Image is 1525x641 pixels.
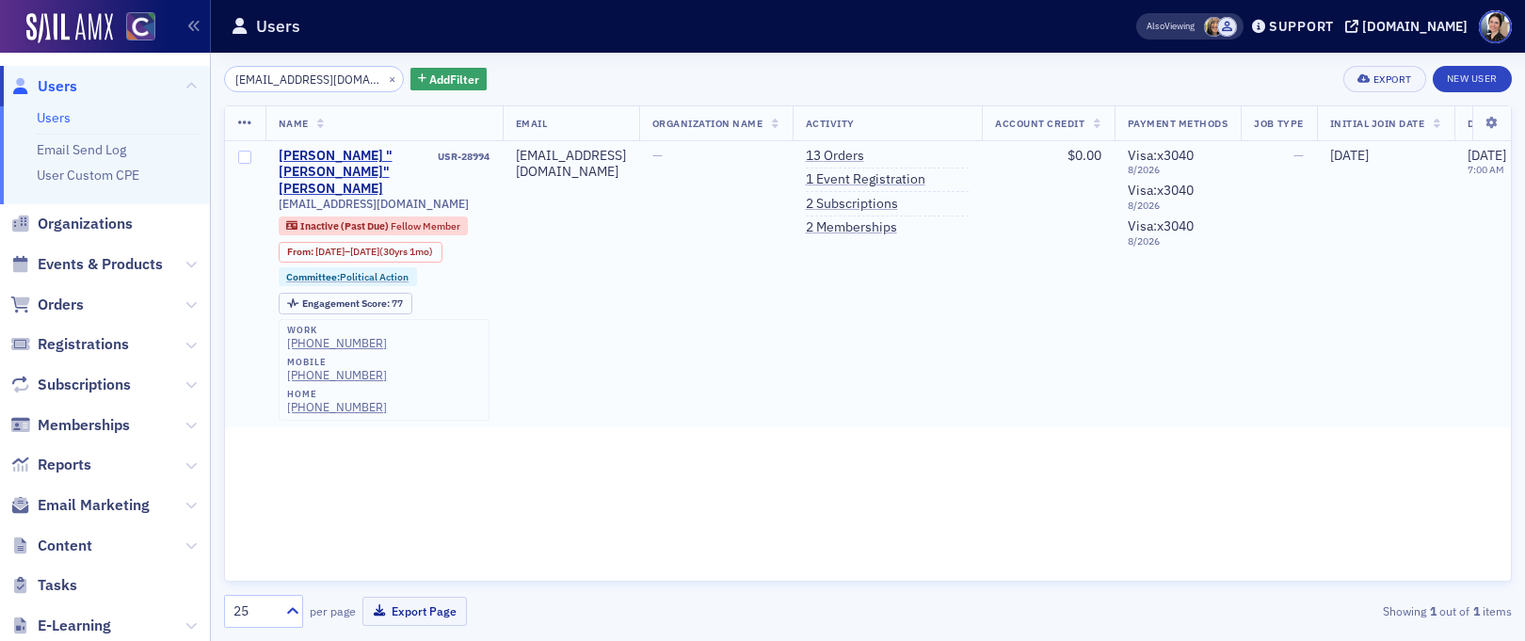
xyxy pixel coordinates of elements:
span: From : [287,246,315,258]
span: Organization Name [652,117,763,130]
a: Tasks [10,575,77,596]
a: New User [1433,66,1512,92]
div: 25 [233,601,275,621]
button: AddFilter [410,68,488,91]
img: SailAMX [26,13,113,43]
div: [EMAIL_ADDRESS][DOMAIN_NAME] [516,148,626,181]
span: E-Learning [38,616,111,636]
span: [DATE] [315,245,345,258]
a: Organizations [10,214,133,234]
span: Visa : x3040 [1128,217,1194,234]
span: Visa : x3040 [1128,147,1194,164]
div: USR-28994 [438,151,490,163]
div: [DOMAIN_NAME] [1362,18,1468,35]
a: Content [10,536,92,556]
a: Events & Products [10,254,163,275]
a: 13 Orders [806,148,864,165]
span: Payment Methods [1128,117,1228,130]
div: Inactive (Past Due): Inactive (Past Due): Fellow Member [279,216,469,235]
span: Events & Products [38,254,163,275]
span: 8 / 2026 [1128,235,1228,248]
span: [DATE] [1468,147,1506,164]
span: Visa : x3040 [1128,182,1194,199]
span: Content [38,536,92,556]
a: 1 Event Registration [806,171,925,188]
a: Users [37,109,71,126]
button: Export [1343,66,1425,92]
a: Memberships [10,415,130,436]
div: mobile [287,357,387,368]
a: [PHONE_NUMBER] [287,336,387,350]
span: — [652,147,663,164]
a: User Custom CPE [37,167,139,184]
a: Registrations [10,334,129,355]
strong: 1 [1469,602,1483,619]
a: Orders [10,295,84,315]
span: — [1293,147,1304,164]
span: [DATE] [1330,147,1369,164]
label: per page [310,602,356,619]
a: Users [10,76,77,97]
a: Inactive (Past Due) Fellow Member [286,219,459,232]
span: Memberships [38,415,130,436]
span: [DATE] [350,245,379,258]
span: Initial Join Date [1330,117,1425,130]
div: Committee: [279,267,418,286]
span: Name [279,117,309,130]
div: Support [1269,18,1334,35]
a: [PERSON_NAME] "[PERSON_NAME]" [PERSON_NAME] [279,148,435,198]
span: Fellow Member [391,219,460,232]
button: × [384,70,401,87]
span: Tasks [38,575,77,596]
span: Job Type [1254,117,1303,130]
span: Inactive (Past Due) [300,219,391,232]
a: [PHONE_NUMBER] [287,368,387,382]
input: Search… [224,66,404,92]
span: Engagement Score : [302,296,392,310]
span: Organizations [38,214,133,234]
a: E-Learning [10,616,111,636]
a: Email Marketing [10,495,150,516]
div: Engagement Score: 77 [279,293,412,313]
a: View Homepage [113,12,155,44]
div: Showing out of items [1096,602,1512,619]
span: Committee : [286,270,340,283]
span: Registrations [38,334,129,355]
div: [PHONE_NUMBER] [287,400,387,414]
span: Viewing [1147,20,1195,33]
span: Activity [806,117,855,130]
span: Subscriptions [38,375,131,395]
a: 2 Subscriptions [806,196,898,213]
span: Orders [38,295,84,315]
time: 7:00 AM [1468,163,1504,176]
a: 2 Memberships [806,219,897,236]
span: Account Credit [995,117,1084,130]
a: Email Send Log [37,141,126,158]
span: Profile [1479,10,1512,43]
span: Piyali Chatterjee [1217,17,1237,37]
div: Export [1373,74,1412,85]
img: SailAMX [126,12,155,41]
div: 77 [302,298,403,309]
span: $0.00 [1067,147,1101,164]
div: work [287,325,387,336]
button: [DOMAIN_NAME] [1345,20,1474,33]
span: Email Marketing [38,495,150,516]
span: Users [38,76,77,97]
a: Reports [10,455,91,475]
a: Committee:Political Action [286,271,409,283]
strong: 1 [1426,602,1439,619]
h1: Users [256,15,300,38]
div: Also [1147,20,1164,32]
div: home [287,389,387,400]
span: [EMAIL_ADDRESS][DOMAIN_NAME] [279,197,469,211]
div: – (30yrs 1mo) [315,246,433,258]
span: Reports [38,455,91,475]
a: Subscriptions [10,375,131,395]
button: Export Page [362,597,467,626]
span: Lauren Standiford [1204,17,1224,37]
